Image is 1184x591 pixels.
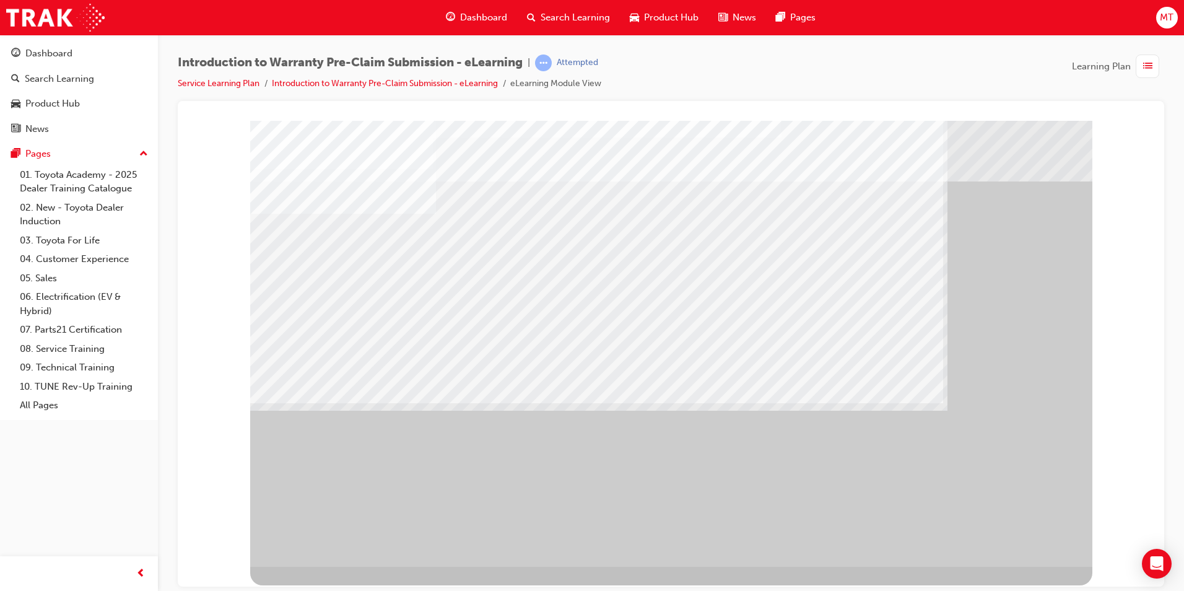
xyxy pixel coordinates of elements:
span: prev-icon [136,566,146,582]
div: Pages [25,147,51,161]
span: Pages [790,11,816,25]
button: Learning Plan [1072,55,1164,78]
span: Product Hub [644,11,699,25]
button: MT [1156,7,1178,28]
a: 04. Customer Experience [15,250,153,269]
span: car-icon [11,98,20,110]
div: Open Intercom Messenger [1142,549,1172,579]
button: DashboardSearch LearningProduct HubNews [5,40,153,142]
span: MT [1160,11,1173,25]
a: Search Learning [5,68,153,90]
span: guage-icon [11,48,20,59]
a: News [5,118,153,141]
div: News [25,122,49,136]
a: search-iconSearch Learning [517,5,620,30]
span: Introduction to Warranty Pre-Claim Submission - eLearning [178,56,523,70]
span: guage-icon [446,10,455,25]
div: Submitted Pre-Claim [63,446,905,507]
a: 10. TUNE Rev-Up Training [15,377,153,396]
span: Dashboard [460,11,507,25]
span: news-icon [718,10,728,25]
a: news-iconNews [708,5,766,30]
span: list-icon [1143,59,1152,74]
span: | [528,56,530,70]
span: up-icon [139,146,148,162]
a: Dashboard [5,42,153,65]
a: pages-iconPages [766,5,825,30]
span: news-icon [11,124,20,135]
a: 02. New - Toyota Dealer Induction [15,198,153,231]
span: Search Learning [541,11,610,25]
span: pages-icon [776,10,785,25]
span: car-icon [630,10,639,25]
li: eLearning Module View [510,77,601,91]
span: Learning Plan [1072,59,1131,74]
div: Attempted [557,57,598,69]
a: 08. Service Training [15,339,153,359]
a: 06. Electrification (EV & Hybrid) [15,287,153,320]
a: 05. Sales [15,269,153,288]
a: car-iconProduct Hub [620,5,708,30]
a: guage-iconDashboard [436,5,517,30]
a: All Pages [15,396,153,415]
a: Introduction to Warranty Pre-Claim Submission - eLearning [272,78,498,89]
span: search-icon [527,10,536,25]
div: Product Hub [25,97,80,111]
a: Service Learning Plan [178,78,259,89]
a: 03. Toyota For Life [15,231,153,250]
a: Product Hub [5,92,153,115]
img: Trak [6,4,105,32]
button: Pages [5,142,153,165]
div: Dashboard [25,46,72,61]
span: News [733,11,756,25]
span: search-icon [11,74,20,85]
div: Search Learning [25,72,94,86]
a: 01. Toyota Academy - 2025 Dealer Training Catalogue [15,165,153,198]
a: 07. Parts21 Certification [15,320,153,339]
span: pages-icon [11,149,20,160]
span: learningRecordVerb_ATTEMPT-icon [535,55,552,71]
a: 09. Technical Training [15,358,153,377]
